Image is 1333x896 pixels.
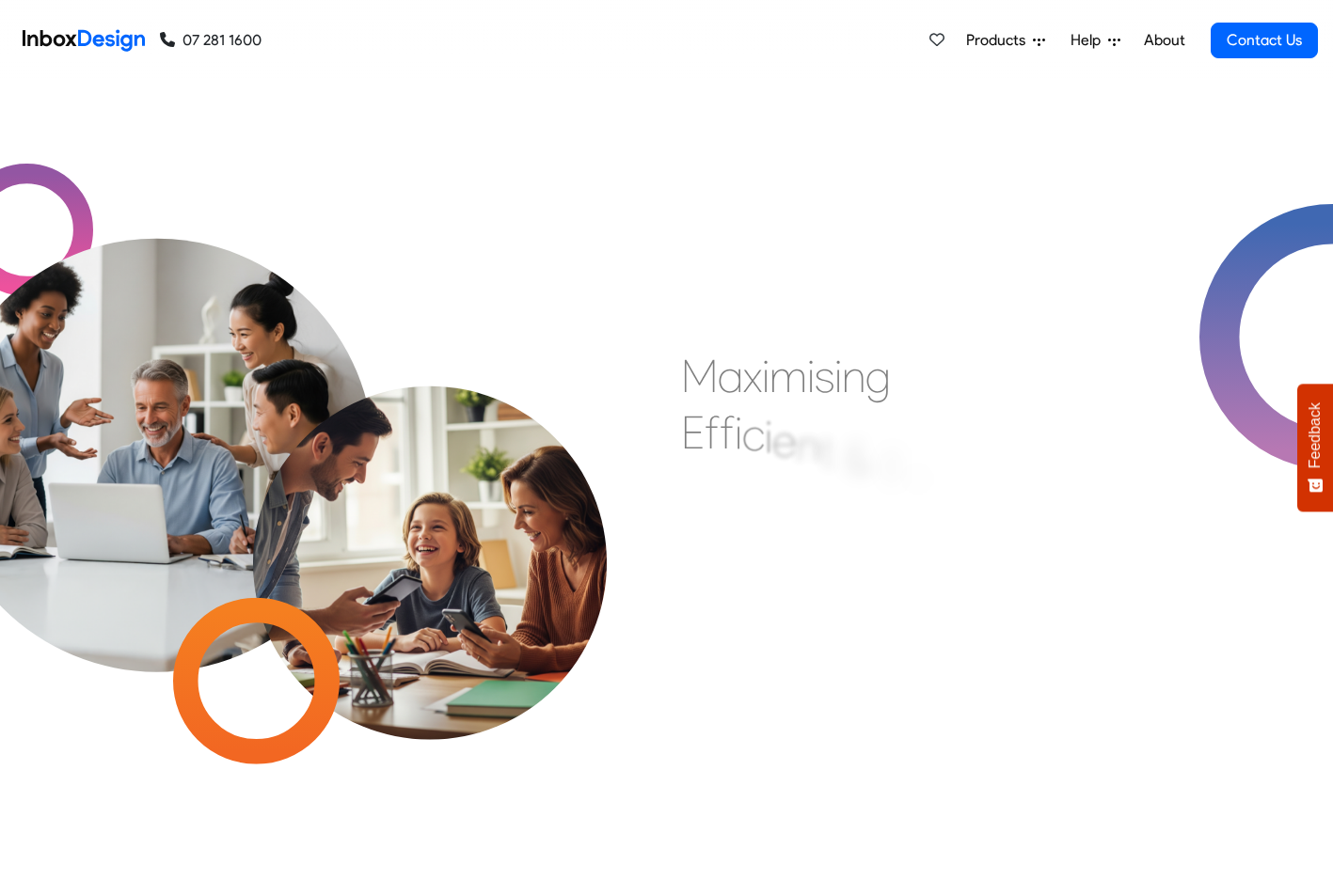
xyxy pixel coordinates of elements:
[906,448,929,504] div: n
[209,298,650,739] img: parents_with_child.png
[1297,384,1333,511] button: Feedback - Show survey
[718,348,743,404] div: a
[1071,29,1108,52] span: Help
[742,406,765,463] div: c
[720,404,735,461] div: f
[807,348,815,404] div: i
[681,348,1137,630] div: Maximising Efficient & Engagement, Connecting Schools, Families, and Students.
[834,348,842,404] div: i
[1063,22,1128,59] a: Help
[865,348,891,404] div: g
[160,29,262,52] a: 07 281 1600
[1211,23,1318,58] a: Contact Us
[966,29,1033,52] span: Products
[845,430,871,486] div: &
[762,348,770,404] div: i
[735,404,742,461] div: i
[842,348,865,404] div: n
[815,348,834,404] div: s
[681,404,705,461] div: E
[882,438,906,495] div: E
[772,412,796,468] div: e
[959,22,1053,59] a: Products
[770,348,807,404] div: m
[929,458,955,514] div: g
[765,409,772,465] div: i
[681,348,718,404] div: M
[1307,402,1324,468] span: Feedback
[819,423,833,479] div: t
[796,417,819,474] div: n
[743,348,762,404] div: x
[705,404,720,461] div: f
[1138,22,1190,59] a: About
